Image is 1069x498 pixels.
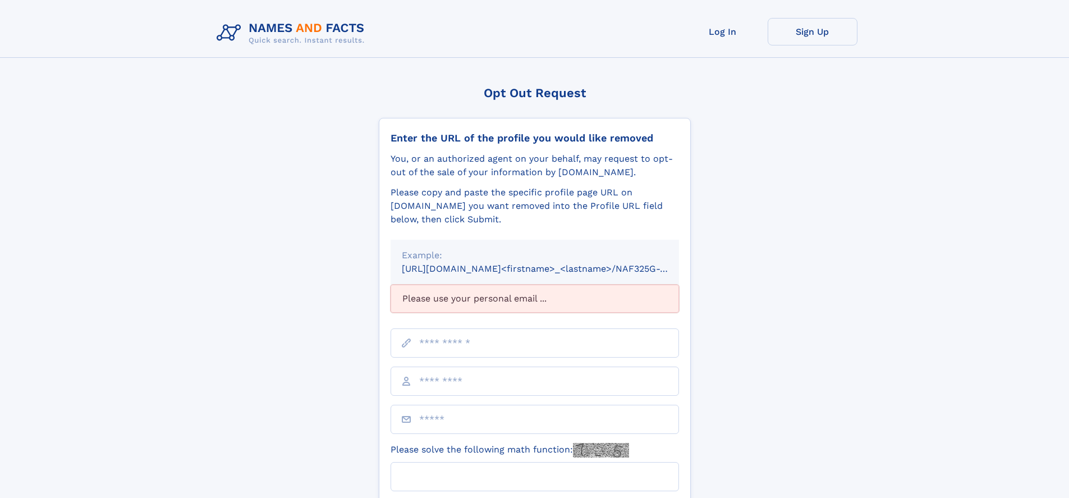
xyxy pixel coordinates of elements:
label: Please solve the following math function: [391,443,629,458]
div: Example: [402,249,668,262]
a: Sign Up [768,18,857,45]
img: Logo Names and Facts [212,18,374,48]
div: Opt Out Request [379,86,691,100]
div: Enter the URL of the profile you would like removed [391,132,679,144]
a: Log In [678,18,768,45]
div: Please use your personal email ... [391,285,679,313]
div: You, or an authorized agent on your behalf, may request to opt-out of the sale of your informatio... [391,152,679,179]
div: Please copy and paste the specific profile page URL on [DOMAIN_NAME] you want removed into the Pr... [391,186,679,226]
small: [URL][DOMAIN_NAME]<firstname>_<lastname>/NAF325G-xxxxxxxx [402,263,700,274]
